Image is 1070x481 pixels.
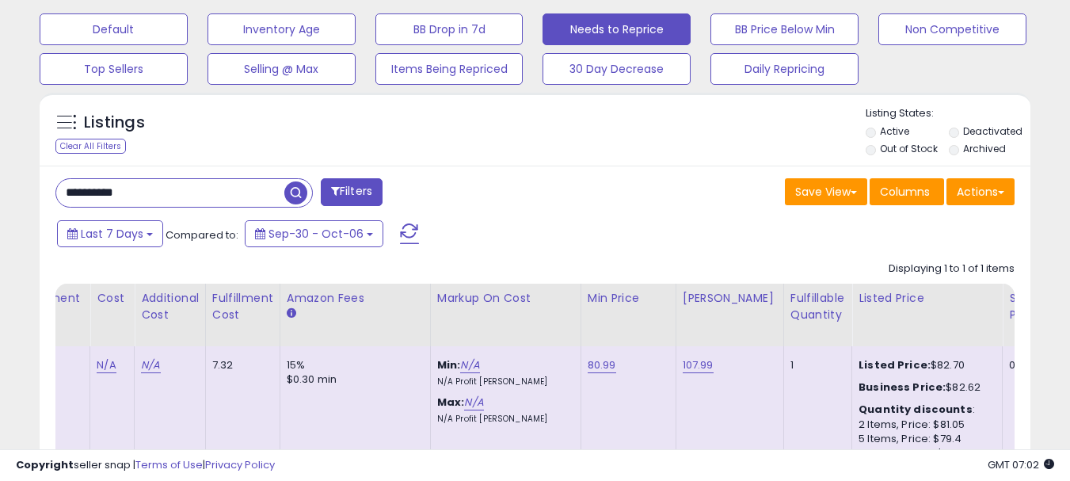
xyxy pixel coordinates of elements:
[212,290,273,323] div: Fulfillment Cost
[43,92,55,105] img: tab_domain_overview_orange.svg
[859,446,990,460] div: 10 Items, Price: $78.57
[859,432,990,446] div: 5 Items, Price: $79.4
[141,290,199,323] div: Additional Cost
[212,358,268,372] div: 7.32
[245,220,383,247] button: Sep-30 - Oct-06
[268,226,364,242] span: Sep-30 - Oct-06
[790,358,840,372] div: 1
[287,290,424,307] div: Amazon Fees
[460,357,479,373] a: N/A
[55,139,126,154] div: Clear All Filters
[166,227,238,242] span: Compared to:
[437,395,465,410] b: Max:
[946,178,1015,205] button: Actions
[135,457,203,472] a: Terms of Use
[1009,290,1041,323] div: Ship Price
[321,178,383,206] button: Filters
[988,457,1054,472] span: 2025-10-14 07:02 GMT
[880,124,909,138] label: Active
[963,142,1006,155] label: Archived
[710,53,859,85] button: Daily Repricing
[683,290,777,307] div: [PERSON_NAME]
[859,290,996,307] div: Listed Price
[57,220,163,247] button: Last 7 Days
[60,94,142,104] div: Domain Overview
[464,395,483,410] a: N/A
[40,53,188,85] button: Top Sellers
[287,307,296,321] small: Amazon Fees.
[141,357,160,373] a: N/A
[287,372,418,387] div: $0.30 min
[1009,358,1035,372] div: 0.00
[878,13,1026,45] button: Non Competitive
[44,25,78,38] div: v 4.0.25
[375,13,524,45] button: BB Drop in 7d
[963,124,1022,138] label: Deactivated
[859,402,973,417] b: Quantity discounts
[710,13,859,45] button: BB Price Below Min
[588,357,616,373] a: 80.99
[870,178,944,205] button: Columns
[208,13,356,45] button: Inventory Age
[19,290,83,307] div: Fulfillment
[81,226,143,242] span: Last 7 Days
[859,380,990,395] div: $82.62
[437,290,574,307] div: Markup on Cost
[588,290,669,307] div: Min Price
[25,41,38,54] img: website_grey.svg
[158,92,170,105] img: tab_keywords_by_traffic_grey.svg
[683,357,714,373] a: 107.99
[205,457,275,472] a: Privacy Policy
[889,261,1015,277] div: Displaying 1 to 1 of 1 items
[287,358,418,372] div: 15%
[859,357,931,372] b: Listed Price:
[866,106,1030,121] p: Listing States:
[97,357,116,373] a: N/A
[437,376,569,387] p: N/A Profit [PERSON_NAME]
[790,290,845,323] div: Fulfillable Quantity
[16,457,74,472] strong: Copyright
[97,290,128,307] div: Cost
[785,178,867,205] button: Save View
[41,41,174,54] div: Domain: [DOMAIN_NAME]
[859,380,946,395] b: Business Price:
[437,414,569,425] p: N/A Profit [PERSON_NAME]
[543,53,691,85] button: 30 Day Decrease
[16,458,275,473] div: seller snap | |
[175,94,267,104] div: Keywords by Traffic
[543,13,691,45] button: Needs to Reprice
[859,403,990,417] div: :
[880,184,930,200] span: Columns
[25,25,38,38] img: logo_orange.svg
[208,53,356,85] button: Selling @ Max
[880,142,938,155] label: Out of Stock
[437,357,461,372] b: Min:
[859,418,990,432] div: 2 Items, Price: $81.05
[40,13,188,45] button: Default
[859,358,990,372] div: $82.70
[375,53,524,85] button: Items Being Repriced
[84,112,145,134] h5: Listings
[430,284,581,346] th: The percentage added to the cost of goods (COGS) that forms the calculator for Min & Max prices.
